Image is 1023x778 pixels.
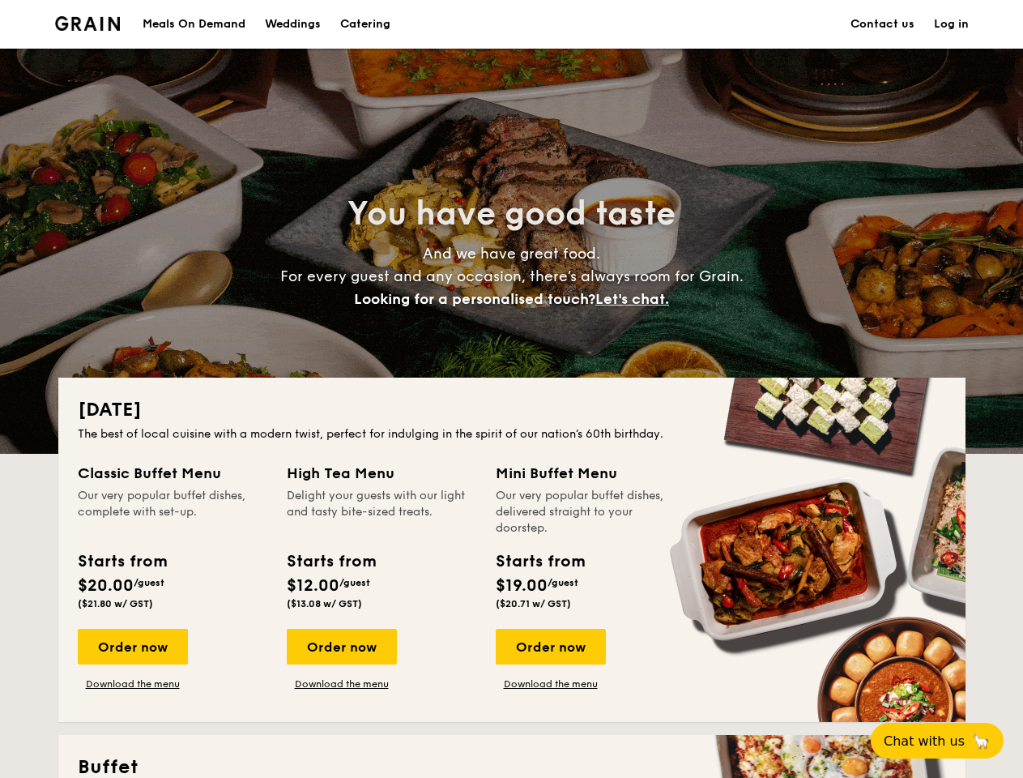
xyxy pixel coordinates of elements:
span: $20.00 [78,576,134,596]
button: Chat with us🦙 [871,723,1004,759]
span: And we have great food. For every guest and any occasion, there’s always room for Grain. [280,245,744,308]
span: 🦙 [971,732,991,750]
span: /guest [548,577,578,588]
h2: [DATE] [78,397,946,423]
a: Logotype [55,16,121,31]
span: ($20.71 w/ GST) [496,598,571,609]
div: Classic Buffet Menu [78,462,267,485]
span: /guest [134,577,164,588]
div: Order now [78,629,188,665]
div: Starts from [287,549,375,574]
a: Download the menu [496,678,606,690]
span: $12.00 [287,576,339,596]
span: Let's chat. [595,290,669,308]
div: Our very popular buffet dishes, delivered straight to your doorstep. [496,488,685,536]
div: Order now [496,629,606,665]
span: Chat with us [884,733,965,749]
span: /guest [339,577,370,588]
div: Delight your guests with our light and tasty bite-sized treats. [287,488,476,536]
div: Mini Buffet Menu [496,462,685,485]
div: Starts from [78,549,166,574]
span: ($13.08 w/ GST) [287,598,362,609]
a: Download the menu [287,678,397,690]
a: Download the menu [78,678,188,690]
div: Starts from [496,549,584,574]
span: $19.00 [496,576,548,596]
div: Order now [287,629,397,665]
span: You have good taste [347,194,676,233]
span: Looking for a personalised touch? [354,290,595,308]
img: Grain [55,16,121,31]
span: ($21.80 w/ GST) [78,598,153,609]
div: Our very popular buffet dishes, complete with set-up. [78,488,267,536]
div: The best of local cuisine with a modern twist, perfect for indulging in the spirit of our nation’... [78,426,946,442]
div: High Tea Menu [287,462,476,485]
